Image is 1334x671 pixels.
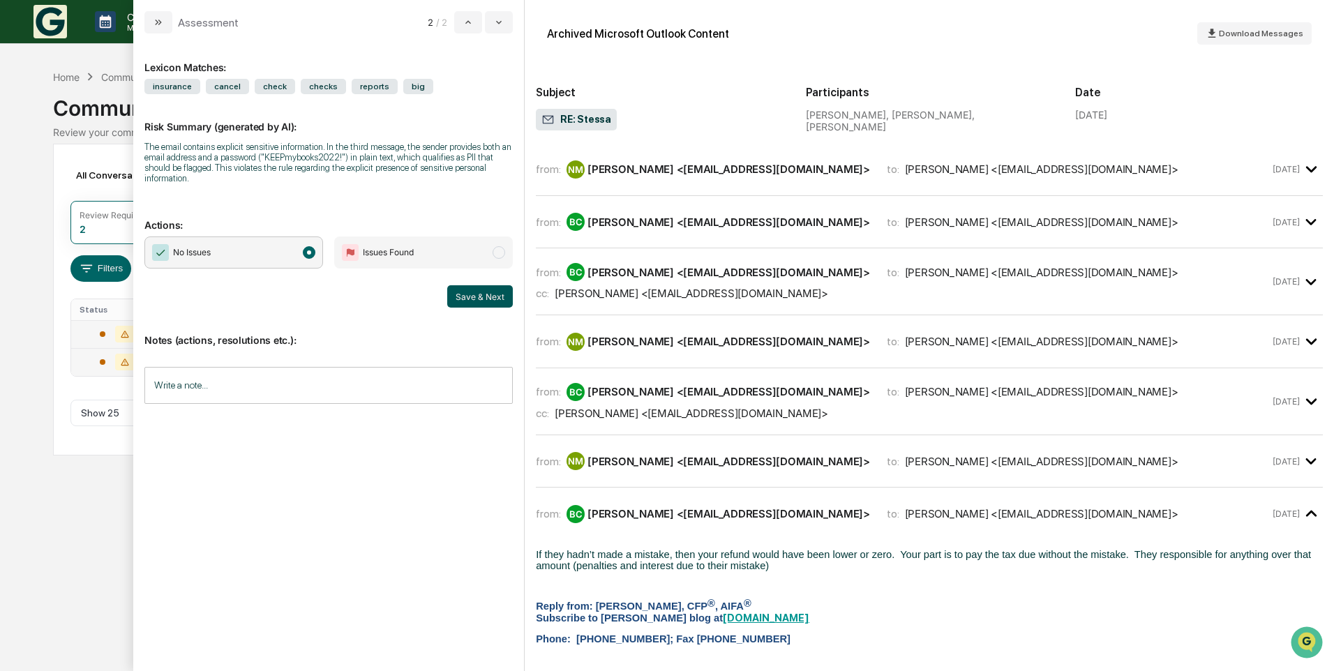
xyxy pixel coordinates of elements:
[887,507,899,520] span: to:
[144,79,200,94] span: insurance
[905,335,1178,348] div: [PERSON_NAME] <[EMAIL_ADDRESS][DOMAIN_NAME]>
[144,317,513,346] p: Notes (actions, resolutions etc.):
[567,452,585,470] div: NM
[887,266,899,279] span: to:
[587,266,870,279] div: [PERSON_NAME] <[EMAIL_ADDRESS][DOMAIN_NAME]>
[536,455,561,468] span: from:
[115,176,173,190] span: Attestations
[33,5,67,38] img: logo
[887,163,899,176] span: to:
[71,299,162,320] th: Status
[887,216,899,229] span: to:
[567,213,585,231] div: BC
[1273,456,1300,467] time: Wednesday, September 3, 2025 at 3:54:49 PM
[363,246,414,259] span: Issues Found
[536,612,809,624] b: Subscribe to [PERSON_NAME] blog at
[567,505,585,523] div: BC
[98,236,169,247] a: Powered byPylon
[352,79,398,94] span: reports
[536,335,561,348] span: from:
[116,11,186,23] p: Calendar
[555,407,828,420] div: [PERSON_NAME] <[EMAIL_ADDRESS][DOMAIN_NAME]>
[547,27,729,40] div: Archived Microsoft Outlook Content
[567,383,585,401] div: BC
[567,263,585,281] div: BC
[206,79,249,94] span: cancel
[144,45,513,73] div: Lexicon Matches:
[905,216,1178,229] div: [PERSON_NAME] <[EMAIL_ADDRESS][DOMAIN_NAME]>
[541,113,611,127] span: RE: Stessa
[905,163,1178,176] div: [PERSON_NAME] <[EMAIL_ADDRESS][DOMAIN_NAME]>
[255,79,295,94] span: check
[1219,29,1303,38] span: Download Messages
[1273,217,1300,227] time: Wednesday, September 3, 2025 at 3:24:09 PM
[96,170,179,195] a: 🗄️Attestations
[14,177,25,188] div: 🖐️
[567,160,585,179] div: NM
[587,507,870,520] div: [PERSON_NAME] <[EMAIL_ADDRESS][DOMAIN_NAME]>
[536,86,784,99] h2: Subject
[587,216,870,229] div: [PERSON_NAME] <[EMAIL_ADDRESS][DOMAIN_NAME]>
[101,177,112,188] div: 🗄️
[53,126,1280,138] div: Review your communication records across channels
[587,455,870,468] div: [PERSON_NAME] <[EMAIL_ADDRESS][DOMAIN_NAME]>
[403,79,433,94] span: big
[905,455,1178,468] div: [PERSON_NAME] <[EMAIL_ADDRESS][DOMAIN_NAME]>
[436,17,451,28] span: / 2
[555,287,828,300] div: [PERSON_NAME] <[EMAIL_ADDRESS][DOMAIN_NAME]>
[536,216,561,229] span: from:
[536,549,1311,571] span: If they hadn’t made a mistake, then your refund would have been lower or zero. Your part is to pa...
[1273,336,1300,347] time: Wednesday, September 3, 2025 at 3:41:35 PM
[1273,164,1300,174] time: Wednesday, September 3, 2025 at 8:02:23 AM
[587,163,870,176] div: [PERSON_NAME] <[EMAIL_ADDRESS][DOMAIN_NAME]>
[744,598,751,609] span: ®
[447,285,513,308] button: Save & Next
[587,385,870,398] div: [PERSON_NAME] <[EMAIL_ADDRESS][DOMAIN_NAME]>
[237,111,254,128] button: Start new chat
[152,244,169,261] img: Checkmark
[144,104,513,133] p: Risk Summary (generated by AI):
[587,335,870,348] div: [PERSON_NAME] <[EMAIL_ADDRESS][DOMAIN_NAME]>
[887,385,899,398] span: to:
[428,17,433,28] span: 2
[70,255,131,282] button: Filters
[178,16,239,29] div: Assessment
[536,598,751,612] span: Reply from: [PERSON_NAME], CFP , AIFA
[301,79,346,94] span: checks
[905,507,1178,520] div: [PERSON_NAME] <[EMAIL_ADDRESS][DOMAIN_NAME]>
[28,176,90,190] span: Preclearance
[536,287,549,300] span: cc:
[53,71,80,83] div: Home
[1273,396,1300,407] time: Wednesday, September 3, 2025 at 3:49:33 PM
[536,407,549,420] span: cc:
[1289,625,1327,663] iframe: Open customer support
[887,335,899,348] span: to:
[14,29,254,52] p: How can we help?
[116,23,186,33] p: Manage Tasks
[8,197,93,222] a: 🔎Data Lookup
[806,86,1054,99] h2: Participants
[80,223,86,235] div: 2
[905,266,1178,279] div: [PERSON_NAME] <[EMAIL_ADDRESS][DOMAIN_NAME]>
[1075,109,1107,121] div: [DATE]
[1197,22,1312,45] button: Download Messages
[14,107,39,132] img: 1746055101610-c473b297-6a78-478c-a979-82029cc54cd1
[707,598,715,609] span: ®
[806,109,1054,133] div: [PERSON_NAME], [PERSON_NAME], [PERSON_NAME]
[101,71,214,83] div: Communications Archive
[567,333,585,351] div: NM
[536,266,561,279] span: from:
[1075,86,1323,99] h2: Date
[28,202,88,216] span: Data Lookup
[536,507,561,520] span: from:
[723,612,809,624] a: [DOMAIN_NAME]
[1273,276,1300,287] time: Wednesday, September 3, 2025 at 3:31:40 PM
[144,202,513,231] p: Actions:
[342,244,359,261] img: Flag
[536,385,561,398] span: from:
[80,210,147,220] div: Review Required
[173,246,211,259] span: No Issues
[905,385,1178,398] div: [PERSON_NAME] <[EMAIL_ADDRESS][DOMAIN_NAME]>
